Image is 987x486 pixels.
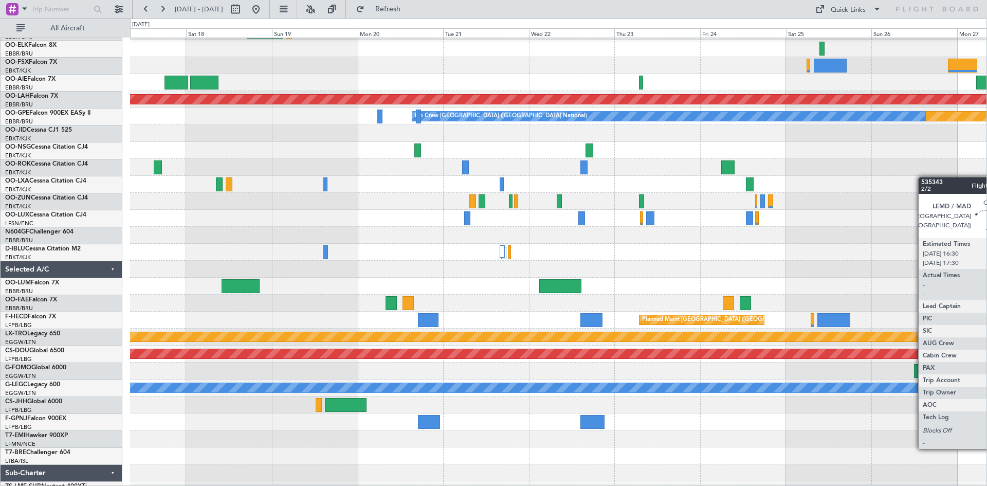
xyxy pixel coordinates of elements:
a: EBBR/BRU [5,50,33,58]
a: G-LEGCLegacy 600 [5,382,60,388]
a: LX-TROLegacy 650 [5,331,60,337]
a: OO-LUMFalcon 7X [5,280,59,286]
span: LX-TRO [5,331,27,337]
span: G-FOMO [5,365,31,371]
a: T7-BREChallenger 604 [5,449,70,456]
a: OO-ELKFalcon 8X [5,42,57,48]
span: OO-LUX [5,212,29,218]
button: Quick Links [810,1,886,17]
a: EBBR/BRU [5,118,33,125]
a: LFPB/LBG [5,406,32,414]
a: EBBR/BRU [5,101,33,109]
div: Sun 26 [871,28,957,38]
a: OO-FAEFalcon 7X [5,297,57,303]
a: D-IBLUCessna Citation M2 [5,246,81,252]
a: EBKT/KJK [5,203,31,210]
a: EBBR/BRU [5,287,33,295]
span: OO-LXA [5,178,29,184]
div: Tue 21 [443,28,529,38]
a: EGGW/LTN [5,372,36,380]
span: CS-JHH [5,399,27,405]
a: OO-AIEFalcon 7X [5,76,56,82]
span: D-IBLU [5,246,25,252]
span: F-HECD [5,314,28,320]
span: G-LEGC [5,382,27,388]
a: OO-JIDCessna CJ1 525 [5,127,72,133]
a: OO-GPEFalcon 900EX EASy II [5,110,90,116]
span: Refresh [367,6,410,13]
a: F-GPNJFalcon 900EX [5,416,66,422]
span: OO-ROK [5,161,31,167]
span: OO-FSX [5,59,29,65]
span: OO-JID [5,127,27,133]
span: T7-EMI [5,433,25,439]
a: EBKT/KJK [5,169,31,176]
a: CS-DOUGlobal 6500 [5,348,64,354]
a: EBKT/KJK [5,135,31,142]
div: Thu 23 [614,28,700,38]
a: CS-JHHGlobal 6000 [5,399,62,405]
div: [DATE] [132,21,150,29]
button: Refresh [351,1,413,17]
a: T7-EMIHawker 900XP [5,433,68,439]
a: EBKT/KJK [5,186,31,193]
span: OO-ZUN [5,195,31,201]
span: All Aircraft [27,25,108,32]
a: LFPB/LBG [5,423,32,431]
span: OO-GPE [5,110,29,116]
a: EBKT/KJK [5,67,31,75]
a: EBBR/BRU [5,84,33,92]
a: OO-ZUNCessna Citation CJ4 [5,195,88,201]
button: All Aircraft [11,20,112,37]
a: LFPB/LBG [5,321,32,329]
a: OO-LUXCessna Citation CJ4 [5,212,86,218]
span: OO-AIE [5,76,27,82]
div: No Crew [GEOGRAPHIC_DATA] ([GEOGRAPHIC_DATA] National) [415,109,587,124]
a: F-HECDFalcon 7X [5,314,56,320]
a: EBBR/BRU [5,237,33,244]
a: EBKT/KJK [5,254,31,261]
span: [DATE] - [DATE] [175,5,223,14]
div: Sat 25 [786,28,872,38]
span: F-GPNJ [5,416,27,422]
span: CS-DOU [5,348,29,354]
div: Fri 24 [700,28,786,38]
span: OO-LUM [5,280,31,286]
a: OO-NSGCessna Citation CJ4 [5,144,88,150]
a: LFMN/NCE [5,440,35,448]
a: OO-LXACessna Citation CJ4 [5,178,86,184]
div: Quick Links [831,5,866,15]
span: N604GF [5,229,29,235]
a: N604GFChallenger 604 [5,229,74,235]
span: OO-NSG [5,144,31,150]
div: Mon 20 [358,28,444,38]
a: OO-LAHFalcon 7X [5,93,58,99]
a: EBBR/BRU [5,304,33,312]
a: G-FOMOGlobal 6000 [5,365,66,371]
a: LFPB/LBG [5,355,32,363]
span: OO-LAH [5,93,30,99]
a: EBKT/KJK [5,152,31,159]
span: T7-BRE [5,449,26,456]
div: Sat 18 [186,28,272,38]
div: Fri 17 [101,28,187,38]
a: LTBA/ISL [5,457,28,465]
a: EGGW/LTN [5,389,36,397]
div: Wed 22 [529,28,615,38]
div: Sun 19 [272,28,358,38]
div: Planned Maint [GEOGRAPHIC_DATA] ([GEOGRAPHIC_DATA]) [642,312,804,328]
a: LFSN/ENC [5,220,33,227]
span: OO-ELK [5,42,28,48]
span: OO-FAE [5,297,29,303]
a: EGGW/LTN [5,338,36,346]
a: OO-ROKCessna Citation CJ4 [5,161,88,167]
input: Trip Number [31,2,90,17]
a: OO-FSXFalcon 7X [5,59,57,65]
